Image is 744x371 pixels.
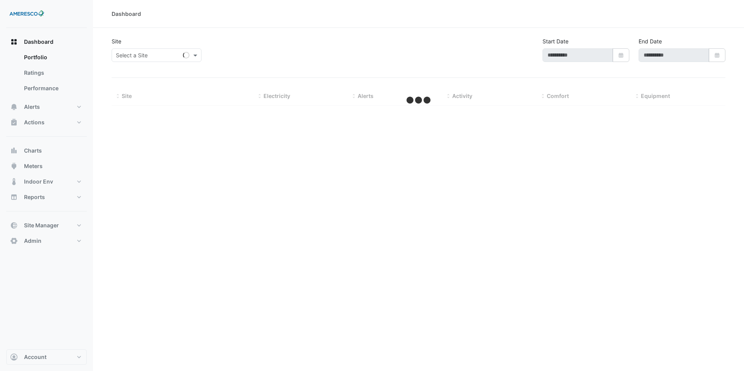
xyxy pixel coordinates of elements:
span: Charts [24,147,42,155]
label: Start Date [542,37,568,45]
app-icon: Meters [10,162,18,170]
app-icon: Reports [10,193,18,201]
span: Equipment [641,93,670,99]
app-icon: Actions [10,119,18,126]
span: Indoor Env [24,178,53,185]
span: Site Manager [24,222,59,229]
app-icon: Admin [10,237,18,245]
button: Reports [6,189,87,205]
button: Indoor Env [6,174,87,189]
span: Meters [24,162,43,170]
span: Alerts [24,103,40,111]
span: Activity [452,93,472,99]
button: Meters [6,158,87,174]
span: Comfort [547,93,569,99]
button: Site Manager [6,218,87,233]
button: Account [6,349,87,365]
button: Actions [6,115,87,130]
span: Admin [24,237,41,245]
span: Site [122,93,132,99]
div: Dashboard [6,50,87,99]
app-icon: Indoor Env [10,178,18,185]
label: Site [112,37,121,45]
span: Dashboard [24,38,53,46]
img: Company Logo [9,6,44,22]
button: Dashboard [6,34,87,50]
button: Alerts [6,99,87,115]
button: Admin [6,233,87,249]
button: Charts [6,143,87,158]
app-icon: Site Manager [10,222,18,229]
a: Ratings [18,65,87,81]
div: Dashboard [112,10,141,18]
a: Performance [18,81,87,96]
span: Actions [24,119,45,126]
span: Account [24,353,46,361]
span: Electricity [263,93,290,99]
a: Portfolio [18,50,87,65]
span: Alerts [358,93,374,99]
app-icon: Charts [10,147,18,155]
app-icon: Dashboard [10,38,18,46]
span: Reports [24,193,45,201]
label: End Date [639,37,662,45]
app-icon: Alerts [10,103,18,111]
